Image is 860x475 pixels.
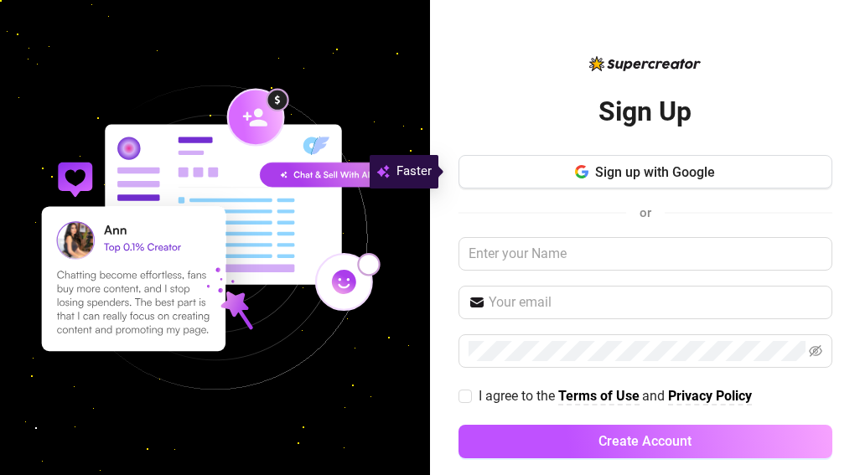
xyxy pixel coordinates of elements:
strong: Privacy Policy [668,388,752,404]
span: and [642,388,668,404]
a: Terms of Use [558,388,640,405]
span: Faster [396,162,432,182]
span: eye-invisible [809,344,822,358]
input: Enter your Name [458,237,832,271]
a: Privacy Policy [668,388,752,405]
span: Sign up with Google [595,164,715,180]
button: Sign up with Google [458,155,832,188]
img: svg%3e [376,162,390,182]
h2: Sign Up [598,95,692,129]
span: Create Account [598,433,692,449]
span: I agree to the [479,388,558,404]
button: Create Account [458,425,832,458]
strong: Terms of Use [558,388,640,404]
span: or [640,205,651,220]
img: logo-BBDzfeDw.svg [589,56,701,71]
input: Your email [489,292,822,312]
